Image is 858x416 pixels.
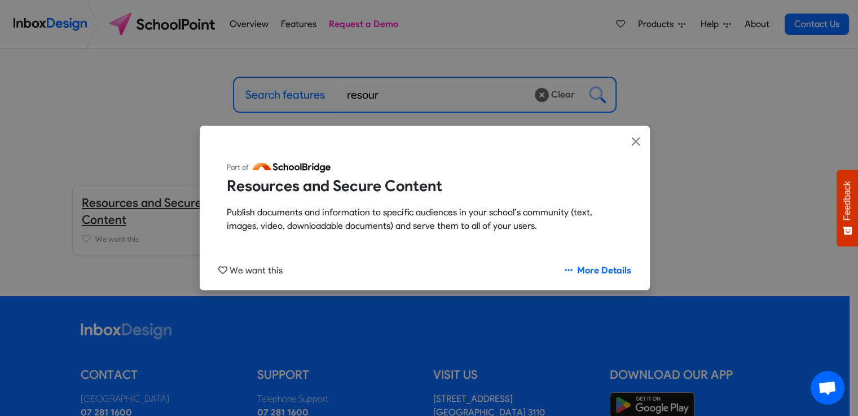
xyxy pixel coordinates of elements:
[837,170,858,246] button: Feedback - Show survey
[227,176,623,196] h4: Resources and Secure Content
[555,260,641,281] a: More Details
[230,265,283,276] span: We want this
[251,158,336,176] img: logo_schoolbridge.svg
[227,206,623,233] p: Publish documents and information to specific audiences in your school’s community (text, images,...
[622,126,650,158] button: Close
[811,371,844,405] div: Open chat
[209,260,292,281] button: We want this
[842,181,852,220] span: Feedback
[227,162,249,172] span: Part of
